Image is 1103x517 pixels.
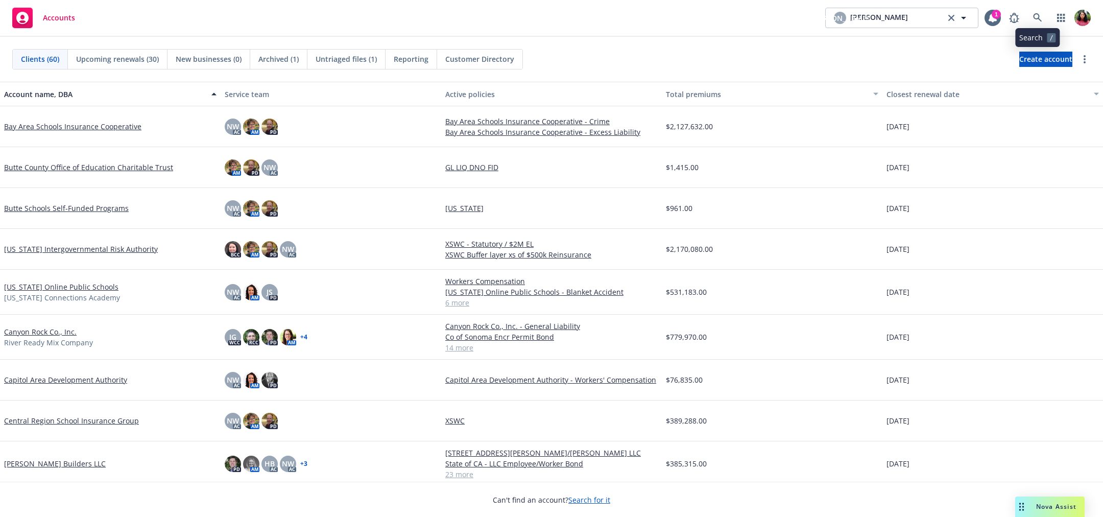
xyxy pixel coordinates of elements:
span: NW [227,287,239,297]
span: NW [227,121,239,132]
span: $385,315.00 [666,458,707,469]
span: [DATE] [886,162,909,173]
span: [DATE] [886,458,909,469]
span: NW [263,162,276,173]
img: photo [243,159,259,176]
div: Drag to move [1015,497,1028,517]
img: photo [243,241,259,257]
span: JG [229,332,236,342]
img: photo [261,413,278,429]
span: [PERSON_NAME] [850,12,908,24]
span: Accounts [43,14,75,22]
a: + 4 [300,334,307,340]
span: $531,183.00 [666,287,707,297]
a: clear selection [945,12,957,24]
a: [US_STATE] Online Public Schools - Blanket Accident [445,287,658,297]
a: Bay Area Schools Insurance Cooperative [4,121,141,132]
span: Nova Assist [1036,502,1076,511]
a: 6 more [445,297,658,308]
div: Account name, DBA [4,89,205,100]
a: XSWC [445,415,658,426]
div: Total premiums [666,89,867,100]
span: Clients (60) [21,54,59,64]
img: photo [261,241,278,257]
a: Bay Area Schools Insurance Cooperative - Crime [445,116,658,127]
img: photo [261,119,278,135]
span: [DATE] [886,244,909,254]
span: [DATE] [886,287,909,297]
span: Create account [1019,50,1072,69]
span: [DATE] [886,203,909,214]
a: Butte County Office of Education Charitable Trust [4,162,173,173]
a: Search for it [568,495,610,505]
span: $2,170,080.00 [666,244,713,254]
a: Capitol Area Development Authority - Workers' Compensation [445,374,658,385]
div: 1 [992,10,1001,19]
img: photo [243,456,259,472]
img: photo [243,372,259,388]
a: Bay Area Schools Insurance Cooperative - Excess Liability [445,127,658,137]
span: [DATE] [886,415,909,426]
span: JS [267,287,273,297]
button: Active policies [441,82,662,106]
span: New businesses (0) [176,54,242,64]
img: photo [225,456,241,472]
img: photo [261,329,278,345]
a: [US_STATE] Intergovernmental Risk Authority [4,244,158,254]
a: XSWC - Statutory / $2M EL [445,239,658,249]
span: [PERSON_NAME] [811,13,869,24]
span: Reporting [394,54,428,64]
span: NW [282,244,294,254]
a: Canyon Rock Co., Inc. [4,326,77,337]
img: photo [225,159,241,176]
span: $389,288.00 [666,415,707,426]
a: [STREET_ADDRESS][PERSON_NAME]/[PERSON_NAME] LLC [445,448,658,458]
span: [DATE] [886,332,909,342]
span: NW [227,374,239,385]
img: photo [261,200,278,217]
button: [PERSON_NAME][PERSON_NAME]clear selection [825,8,978,28]
img: photo [243,119,259,135]
a: GL LIQ DNO FID [445,162,658,173]
span: [DATE] [886,121,909,132]
span: Archived (1) [258,54,299,64]
a: Search [1027,8,1048,28]
button: Nova Assist [1015,497,1085,517]
a: [PERSON_NAME] Builders LLC [4,458,106,469]
span: Upcoming renewals (30) [76,54,159,64]
a: Report a Bug [1004,8,1024,28]
span: Can't find an account? [493,495,610,505]
span: $1,415.00 [666,162,699,173]
span: [DATE] [886,374,909,385]
a: Capitol Area Development Authority [4,374,127,385]
a: 14 more [445,342,658,353]
a: Accounts [8,4,79,32]
a: Create account [1019,52,1072,67]
a: State of CA - LLC Employee/Worker Bond [445,458,658,469]
a: Butte Schools Self-Funded Programs [4,203,129,214]
img: photo [243,413,259,429]
a: Switch app [1051,8,1071,28]
img: photo [1074,10,1091,26]
span: $961.00 [666,203,692,214]
img: photo [225,241,241,257]
button: Total premiums [662,82,882,106]
a: 23 more [445,469,658,480]
a: Co of Sonoma Encr Permit Bond [445,332,658,342]
button: Closest renewal date [882,82,1103,106]
a: more [1078,53,1091,65]
span: NW [282,458,294,469]
span: NW [227,203,239,214]
a: Central Region School Insurance Group [4,415,139,426]
span: $779,970.00 [666,332,707,342]
a: [US_STATE] Online Public Schools [4,281,118,292]
div: Service team [225,89,437,100]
